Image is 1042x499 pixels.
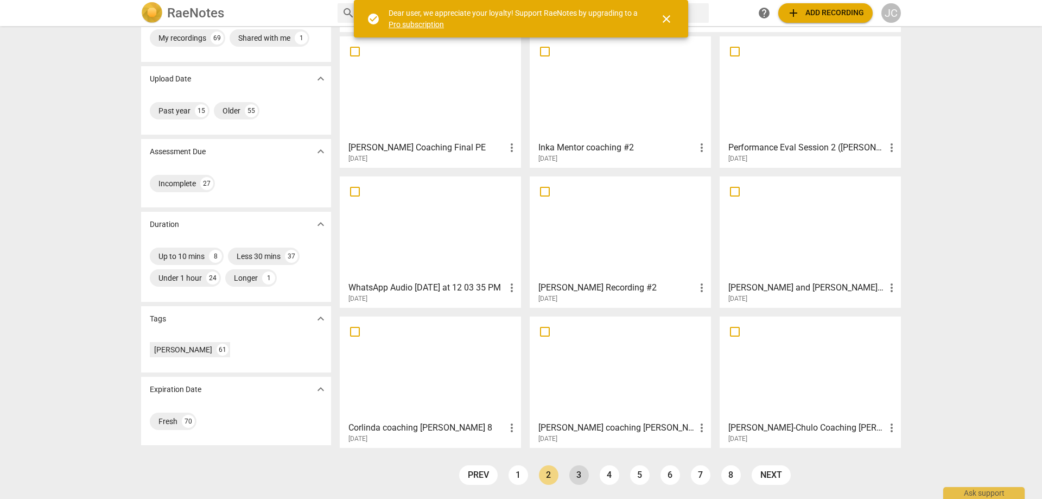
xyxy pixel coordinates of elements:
button: Close [653,6,679,32]
span: [DATE] [348,154,367,163]
span: expand_more [314,383,327,396]
span: more_vert [695,281,708,294]
div: 15 [195,104,208,117]
h3: Inka Mentor coaching #2 [538,141,695,154]
button: Show more [313,71,329,87]
h3: Lucia Coaching Final PE [348,141,505,154]
button: Show more [313,216,329,232]
div: Longer [234,273,258,283]
div: Under 1 hour [158,273,202,283]
button: Show more [313,381,329,397]
div: Shared with me [238,33,290,43]
p: Assessment Due [150,146,206,157]
div: Less 30 mins [237,251,281,262]
div: Fresh [158,416,177,427]
span: [DATE] [538,434,557,444]
span: [DATE] [728,294,747,304]
h3: Corlinda coaching Katie 8 [348,421,505,434]
span: more_vert [885,421,898,434]
span: check_circle [367,12,380,26]
span: help [758,7,771,20]
span: more_vert [885,281,898,294]
a: [PERSON_NAME] coaching [PERSON_NAME] [DATE][DATE] [533,320,707,443]
div: Past year [158,105,190,116]
button: Show more [313,143,329,160]
a: next [752,465,791,485]
div: [PERSON_NAME] [154,344,212,355]
div: 1 [262,271,275,285]
span: expand_more [314,72,327,85]
a: Page 4 [600,465,619,485]
div: Incomplete [158,178,196,189]
div: 8 [209,250,222,263]
h3: Lisa Heggie-Chulo Coaching Danielle 8/13/2024 [728,421,885,434]
p: Upload Date [150,73,191,85]
span: [DATE] [538,154,557,163]
div: 1 [295,31,308,45]
h3: WhatsApp Audio 2025-01-23 at 12 03 35 PM [348,281,505,294]
h3: Performance Eval Session 2 (Katie Leonard) [728,141,885,154]
a: Corlinda coaching [PERSON_NAME] 8[DATE] [344,320,517,443]
span: expand_more [314,312,327,325]
span: [DATE] [728,434,747,444]
span: [DATE] [538,294,557,304]
p: Expiration Date [150,384,201,395]
div: 61 [217,344,228,356]
h2: RaeNotes [167,5,224,21]
span: [DATE] [728,154,747,163]
img: Logo [141,2,163,24]
span: search [342,7,355,20]
span: [DATE] [348,434,367,444]
span: close [660,12,673,26]
a: Inka Mentor coaching #2[DATE] [533,40,707,163]
a: [PERSON_NAME]-Chulo Coaching [PERSON_NAME] [DATE][DATE] [723,320,897,443]
div: Up to 10 mins [158,251,205,262]
h3: Heather Young Recording #2 [538,281,695,294]
p: Duration [150,219,179,230]
span: Add recording [787,7,864,20]
a: [PERSON_NAME] and [PERSON_NAME] Session 5[DATE] [723,180,897,303]
div: 27 [200,177,213,190]
a: Pro subscription [389,20,444,29]
div: 24 [206,271,219,285]
span: more_vert [505,141,518,154]
p: Tags [150,313,166,325]
a: WhatsApp Audio [DATE] at 12 03 35 PM[DATE] [344,180,517,303]
span: more_vert [505,281,518,294]
button: JC [881,3,901,23]
span: more_vert [695,421,708,434]
span: expand_more [314,145,327,158]
span: add [787,7,800,20]
div: Dear user, we appreciate your loyalty! Support RaeNotes by upgrading to a [389,8,640,30]
a: Page 1 [509,465,528,485]
div: 69 [211,31,224,45]
a: Page 2 is your current page [539,465,558,485]
div: My recordings [158,33,206,43]
a: Page 3 [569,465,589,485]
a: Help [754,3,774,23]
span: [DATE] [348,294,367,304]
a: [PERSON_NAME] Recording #2[DATE] [533,180,707,303]
a: Page 6 [660,465,680,485]
h3: Giorgio coaching Katie 8/13/2024 [538,421,695,434]
a: Page 7 [691,465,710,485]
h3: Tyler and Heather Session 5 [728,281,885,294]
a: Page 5 [630,465,650,485]
span: expand_more [314,218,327,231]
button: Show more [313,311,329,327]
span: more_vert [505,421,518,434]
a: Performance Eval Session 2 ([PERSON_NAME])[DATE] [723,40,897,163]
div: 37 [285,250,298,263]
a: LogoRaeNotes [141,2,329,24]
a: [PERSON_NAME] Coaching Final PE[DATE] [344,40,517,163]
span: more_vert [695,141,708,154]
button: Upload [778,3,873,23]
span: more_vert [885,141,898,154]
a: prev [459,465,498,485]
div: 55 [245,104,258,117]
div: 70 [182,415,195,428]
div: Ask support [943,487,1025,499]
div: Older [223,105,240,116]
a: Page 8 [721,465,741,485]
